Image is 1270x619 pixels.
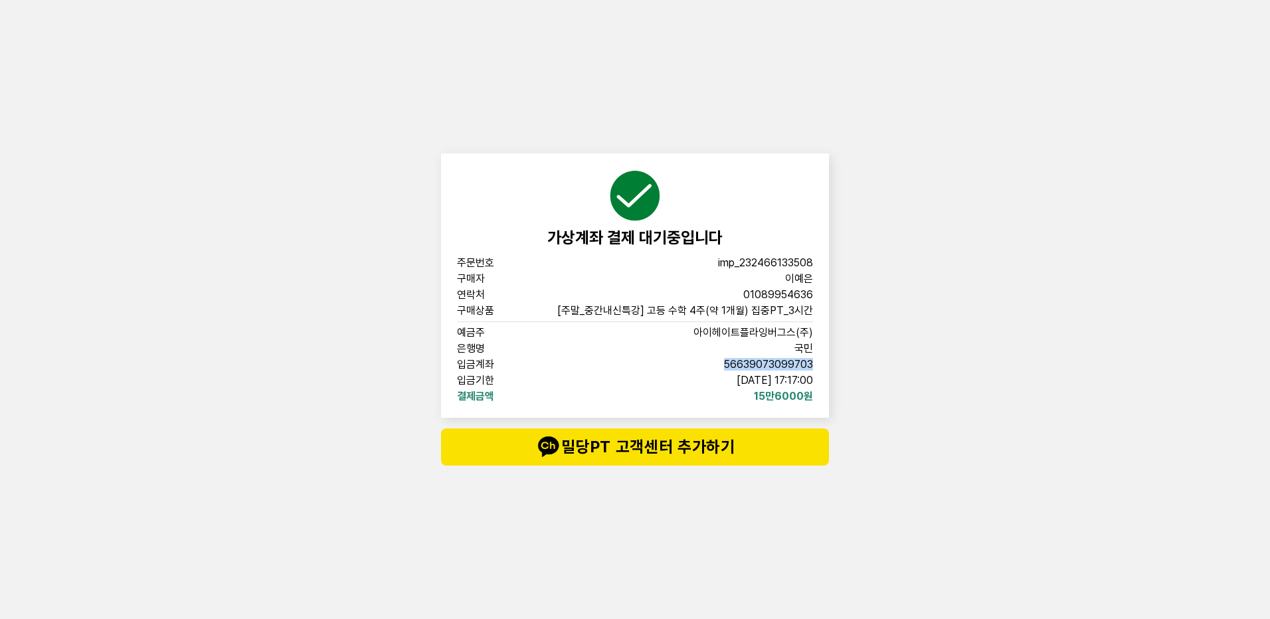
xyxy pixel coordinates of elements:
[718,258,813,268] span: imp_232466133508
[535,434,561,460] img: talk
[457,327,542,338] span: 예금주
[457,375,542,386] span: 입금기한
[785,274,813,284] span: 이예은
[457,306,542,316] span: 구매상품
[547,228,723,247] span: 가상계좌 결제 대기중입니다
[457,274,542,284] span: 구매자
[457,391,542,402] span: 결제금액
[794,343,813,354] span: 국민
[457,343,542,354] span: 은행명
[743,290,813,300] span: 01089954636
[693,327,813,338] span: 아이헤이트플라잉버그스(주)
[441,428,829,466] button: talk밀당PT 고객센터 추가하기
[724,359,813,370] span: 56639073099703
[457,258,542,268] span: 주문번호
[457,359,542,370] span: 입금계좌
[468,434,802,460] span: 밀당PT 고객센터 추가하기
[608,169,662,222] img: succeed
[737,375,813,386] span: [DATE] 17:17:00
[754,391,813,402] span: 15만6000원
[557,306,813,316] span: [주말_중간내신특강] 고등 수학 4주(약 1개월) 집중PT_3시간
[457,290,542,300] span: 연락처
